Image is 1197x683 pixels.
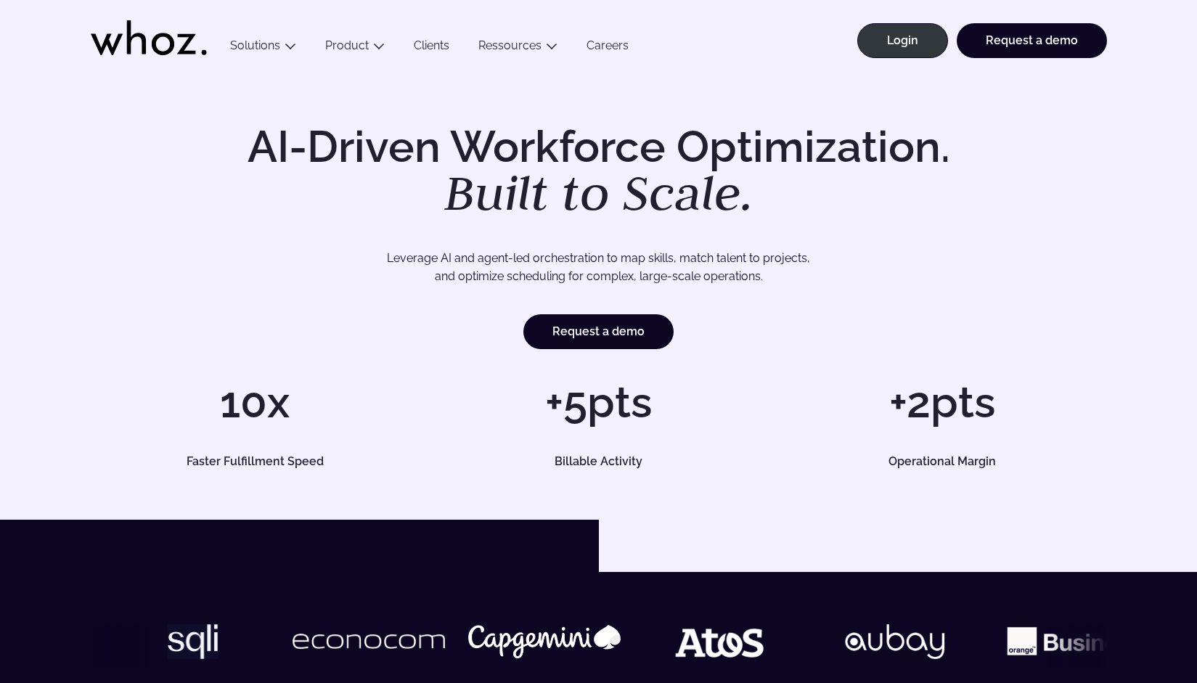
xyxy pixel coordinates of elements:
h5: Faster Fulfillment Speed [107,456,403,467]
h5: Operational Margin [794,456,1090,467]
button: Product [311,38,399,58]
h1: AI-Driven Workforce Optimization. [227,125,971,218]
a: Request a demo [957,23,1107,58]
h1: +2pts [777,380,1106,424]
a: Login [857,23,948,58]
h5: Billable Activity [451,456,747,467]
p: Leverage AI and agent-led orchestration to map skills, match talent to projects, and optimize sch... [142,249,1056,286]
a: Request a demo [523,314,674,349]
h1: 10x [91,380,420,424]
a: Careers [572,38,643,58]
a: Ressources [478,38,542,52]
em: Built to Scale. [444,160,753,224]
button: Ressources [464,38,572,58]
a: Clients [399,38,464,58]
a: Product [325,38,369,52]
h1: +5pts [434,380,763,424]
button: Solutions [216,38,311,58]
